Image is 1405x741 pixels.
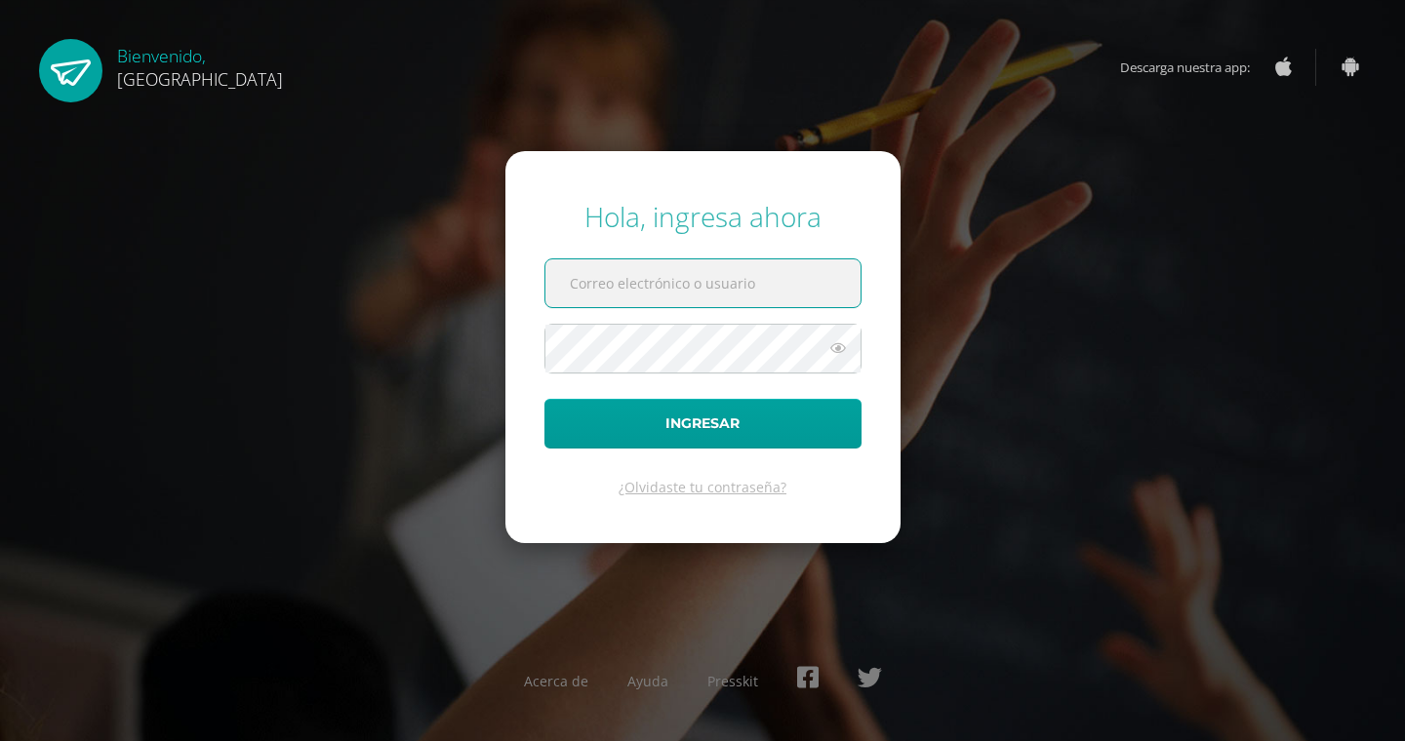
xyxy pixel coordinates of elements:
[544,399,862,448] button: Ingresar
[524,672,588,690] a: Acerca de
[545,259,861,307] input: Correo electrónico o usuario
[619,478,786,496] a: ¿Olvidaste tu contraseña?
[544,198,862,235] div: Hola, ingresa ahora
[117,67,283,91] span: [GEOGRAPHIC_DATA]
[117,39,283,91] div: Bienvenido,
[1120,49,1269,86] span: Descarga nuestra app:
[627,672,668,690] a: Ayuda
[707,672,758,690] a: Presskit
